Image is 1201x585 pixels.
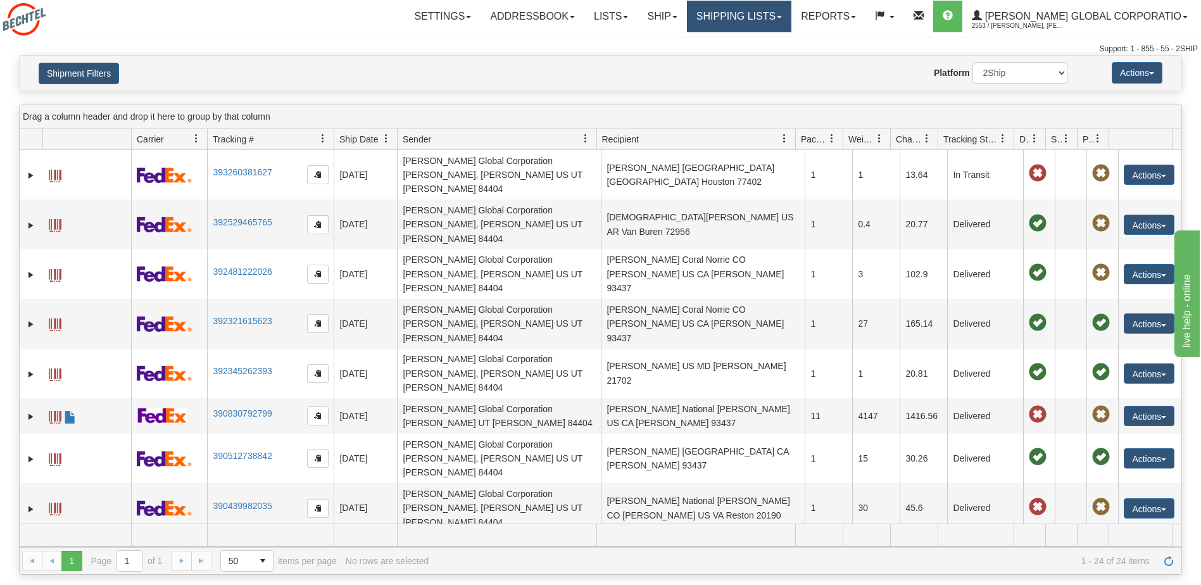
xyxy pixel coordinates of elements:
span: Pickup Not Assigned [1092,264,1110,282]
a: 392345262393 [213,366,272,376]
button: Copy to clipboard [307,314,329,333]
a: 392321615623 [213,316,272,326]
td: Delivered [947,349,1023,398]
td: 3 [852,249,900,299]
span: Pickup Successfully created [1092,363,1110,381]
a: Refresh [1159,551,1179,571]
td: [PERSON_NAME] Global Corporation [PERSON_NAME], [PERSON_NAME] US UT [PERSON_NAME] 84404 [397,434,601,483]
a: 393260381627 [213,167,272,177]
span: Pickup Not Assigned [1092,498,1110,516]
a: Shipping lists [687,1,791,32]
span: Pickup Status [1083,133,1093,146]
td: [PERSON_NAME] US MD [PERSON_NAME] 21702 [601,349,805,398]
span: Charge [896,133,922,146]
a: Expand [25,318,37,330]
span: Pickup Successfully created [1092,314,1110,332]
td: 30.26 [900,434,947,483]
span: 1 - 24 of 24 items [437,556,1150,566]
a: Label [49,405,61,425]
td: 1 [805,199,852,249]
td: [PERSON_NAME] [GEOGRAPHIC_DATA] [GEOGRAPHIC_DATA] Houston 77402 [601,150,805,199]
a: Pickup Status filter column settings [1087,128,1109,149]
td: 4147 [852,398,900,434]
td: 1 [852,349,900,398]
label: Platform [934,66,970,79]
span: Ship Date [339,133,378,146]
a: Delivery Status filter column settings [1024,128,1045,149]
td: [DATE] [334,299,397,348]
td: [DATE] [334,349,397,398]
a: Ship [638,1,686,32]
a: Expand [25,368,37,381]
button: Copy to clipboard [307,449,329,468]
button: Actions [1124,363,1174,384]
button: Copy to clipboard [307,215,329,234]
a: Addressbook [481,1,584,32]
span: Late [1029,406,1047,424]
a: Settings [405,1,481,32]
td: Delivered [947,249,1023,299]
span: [PERSON_NAME] Global Corporatio [982,11,1181,22]
span: Delivery Status [1019,133,1030,146]
td: 1416.56 [900,398,947,434]
td: 0.4 [852,199,900,249]
td: 102.9 [900,249,947,299]
span: On time [1029,363,1047,381]
td: [PERSON_NAME] Global Corporation [PERSON_NAME], [PERSON_NAME] US UT [PERSON_NAME] 84404 [397,349,601,398]
button: Copy to clipboard [307,406,329,425]
td: In Transit [947,150,1023,199]
button: Actions [1124,313,1174,334]
button: Actions [1124,498,1174,519]
td: Delivered [947,199,1023,249]
span: On time [1029,448,1047,466]
span: Page 1 [61,551,82,571]
img: 2 - FedEx Express® [137,365,192,381]
td: [DATE] [334,398,397,434]
a: Carrier filter column settings [185,128,207,149]
a: Label [49,313,61,333]
a: BOL / CMR [64,405,77,425]
td: [PERSON_NAME] Global Corporation [PERSON_NAME], [PERSON_NAME] US UT [PERSON_NAME] 84404 [397,249,601,299]
button: Copy to clipboard [307,265,329,284]
span: Pickup Not Assigned [1092,215,1110,232]
div: No rows are selected [346,556,429,566]
a: Reports [791,1,865,32]
span: Late [1029,498,1047,516]
a: Shipment Issues filter column settings [1055,128,1077,149]
td: [PERSON_NAME] Global Corporation [PERSON_NAME], [PERSON_NAME] US UT [PERSON_NAME] 84404 [397,483,601,532]
iframe: chat widget [1172,228,1200,357]
td: 1 [805,150,852,199]
td: 11 [805,398,852,434]
a: Label [49,263,61,284]
a: Label [49,164,61,184]
span: Tracking Status [943,133,998,146]
button: Copy to clipboard [307,499,329,518]
div: Support: 1 - 855 - 55 - 2SHIP [3,44,1198,54]
a: [PERSON_NAME] Global Corporatio 2553 / [PERSON_NAME], [PERSON_NAME] [962,1,1197,32]
span: Page sizes drop down [220,550,274,572]
td: 1 [805,483,852,532]
a: Weight filter column settings [869,128,890,149]
td: [DATE] [334,249,397,299]
a: Expand [25,453,37,465]
a: Packages filter column settings [821,128,843,149]
td: 30 [852,483,900,532]
a: Ship Date filter column settings [375,128,397,149]
span: Pickup Not Assigned [1092,165,1110,182]
img: 2 - FedEx Express® [137,316,192,332]
span: items per page [220,550,337,572]
img: 2 - FedEx Express® [137,500,192,516]
a: Tracking # filter column settings [312,128,334,149]
button: Copy to clipboard [307,165,329,184]
img: 2 - FedEx Express® [137,217,192,232]
td: 1 [805,349,852,398]
td: [DATE] [334,199,397,249]
span: Tracking # [213,133,254,146]
a: Label [49,448,61,468]
td: Delivered [947,299,1023,348]
td: [PERSON_NAME] Global Corporation [PERSON_NAME], [PERSON_NAME] US UT [PERSON_NAME] 84404 [397,299,601,348]
a: Charge filter column settings [916,128,938,149]
td: Delivered [947,398,1023,434]
td: [PERSON_NAME] Coral Norrie CO [PERSON_NAME] US CA [PERSON_NAME] 93437 [601,299,805,348]
td: [PERSON_NAME] Global Corporation [PERSON_NAME] UT [PERSON_NAME] 84404 [397,398,601,434]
